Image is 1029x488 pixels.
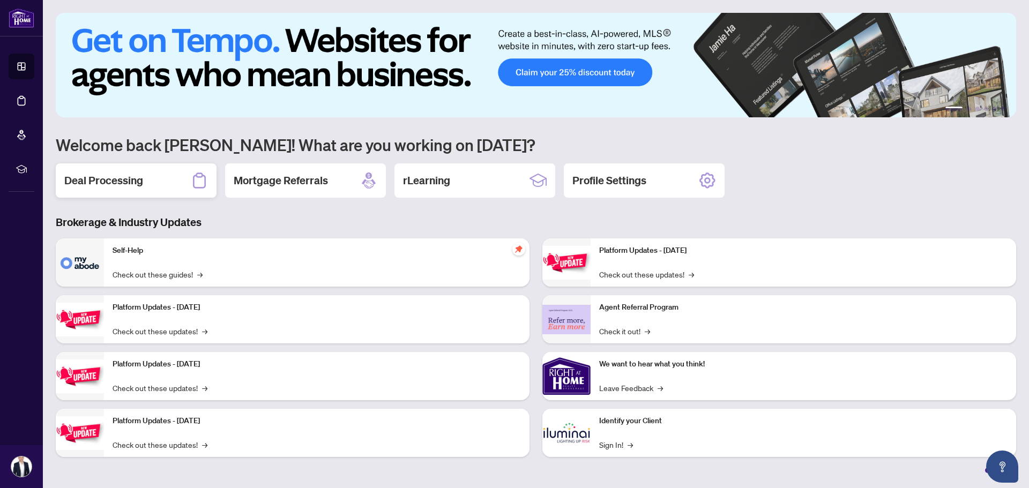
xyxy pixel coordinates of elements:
[113,302,521,313] p: Platform Updates - [DATE]
[56,416,104,450] img: Platform Updates - July 8, 2025
[993,107,997,111] button: 5
[56,359,104,393] img: Platform Updates - July 21, 2025
[542,409,591,457] img: Identify your Client
[64,173,143,188] h2: Deal Processing
[986,451,1018,483] button: Open asap
[984,107,988,111] button: 4
[572,173,646,188] h2: Profile Settings
[599,268,694,280] a: Check out these updates!→
[512,243,525,256] span: pushpin
[202,439,207,451] span: →
[599,358,1008,370] p: We want to hear what you think!
[599,302,1008,313] p: Agent Referral Program
[542,246,591,280] img: Platform Updates - June 23, 2025
[1001,107,1005,111] button: 6
[975,107,980,111] button: 3
[599,415,1008,427] p: Identify your Client
[113,245,521,257] p: Self-Help
[56,215,1016,230] h3: Brokerage & Industry Updates
[967,107,971,111] button: 2
[658,382,663,394] span: →
[202,382,207,394] span: →
[56,238,104,287] img: Self-Help
[599,439,633,451] a: Sign In!→
[113,268,203,280] a: Check out these guides!→
[11,456,32,477] img: Profile Icon
[113,358,521,370] p: Platform Updates - [DATE]
[945,107,963,111] button: 1
[113,325,207,337] a: Check out these updates!→
[689,268,694,280] span: →
[113,382,207,394] a: Check out these updates!→
[234,173,328,188] h2: Mortgage Referrals
[56,13,1016,117] img: Slide 0
[113,439,207,451] a: Check out these updates!→
[9,8,34,28] img: logo
[113,415,521,427] p: Platform Updates - [DATE]
[542,352,591,400] img: We want to hear what you think!
[56,303,104,336] img: Platform Updates - September 16, 2025
[197,268,203,280] span: →
[542,305,591,334] img: Agent Referral Program
[403,173,450,188] h2: rLearning
[202,325,207,337] span: →
[599,325,650,337] a: Check it out!→
[628,439,633,451] span: →
[56,134,1016,155] h1: Welcome back [PERSON_NAME]! What are you working on [DATE]?
[599,245,1008,257] p: Platform Updates - [DATE]
[599,382,663,394] a: Leave Feedback→
[645,325,650,337] span: →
